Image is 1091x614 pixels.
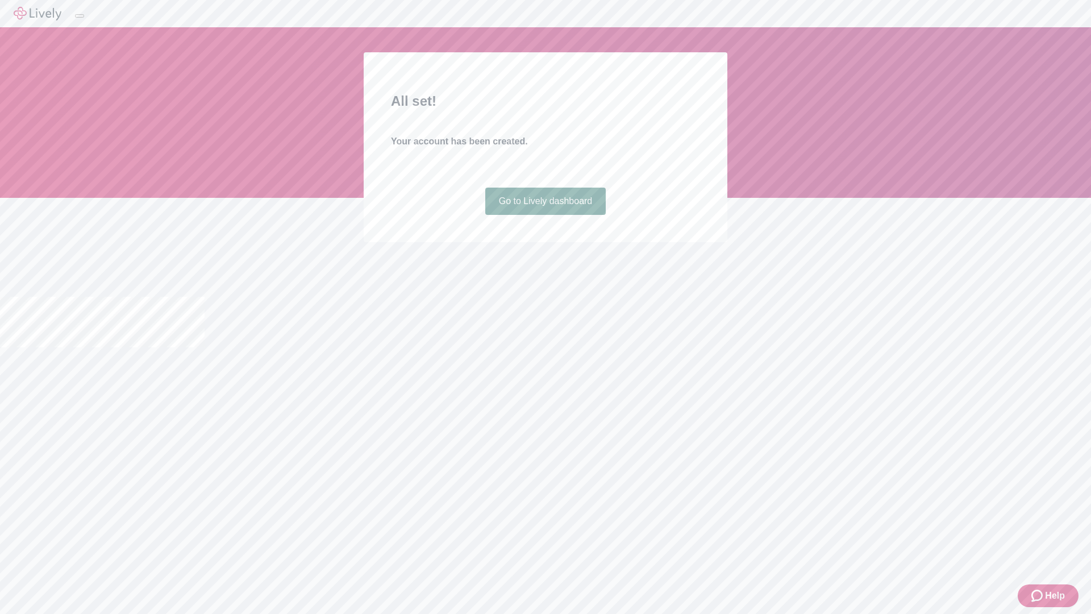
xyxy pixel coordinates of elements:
[1018,584,1078,607] button: Zendesk support iconHelp
[1045,589,1065,603] span: Help
[75,14,84,18] button: Log out
[391,91,700,111] h2: All set!
[391,135,700,148] h4: Your account has been created.
[485,188,606,215] a: Go to Lively dashboard
[14,7,61,20] img: Lively
[1031,589,1045,603] svg: Zendesk support icon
